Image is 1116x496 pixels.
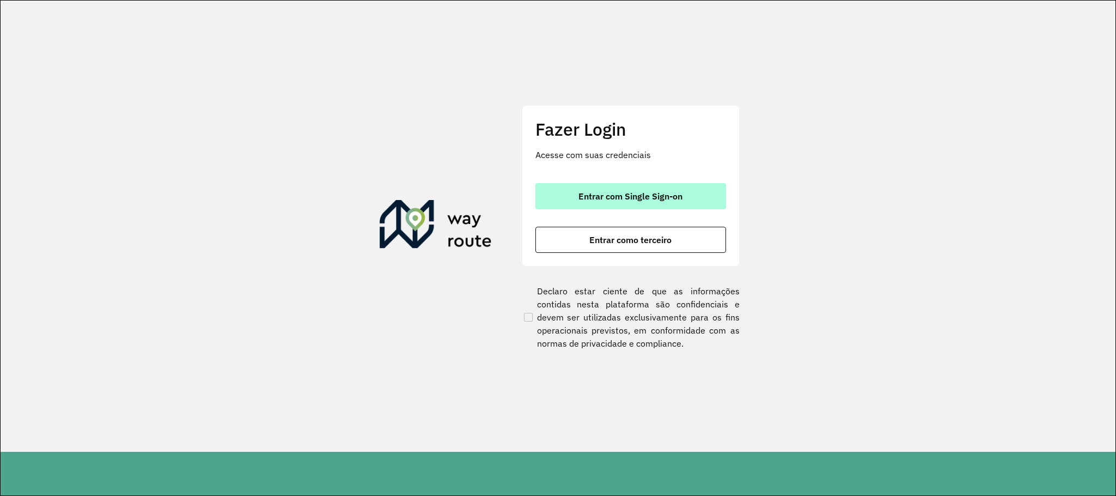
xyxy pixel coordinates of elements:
span: Entrar com Single Sign-on [578,192,682,201]
img: Roteirizador AmbevTech [380,200,492,252]
p: Acesse com suas credenciais [535,148,726,161]
button: button [535,227,726,253]
span: Entrar como terceiro [589,235,672,244]
label: Declaro estar ciente de que as informações contidas nesta plataforma são confidenciais e devem se... [522,285,740,350]
button: button [535,183,726,209]
h2: Fazer Login [535,119,726,140]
